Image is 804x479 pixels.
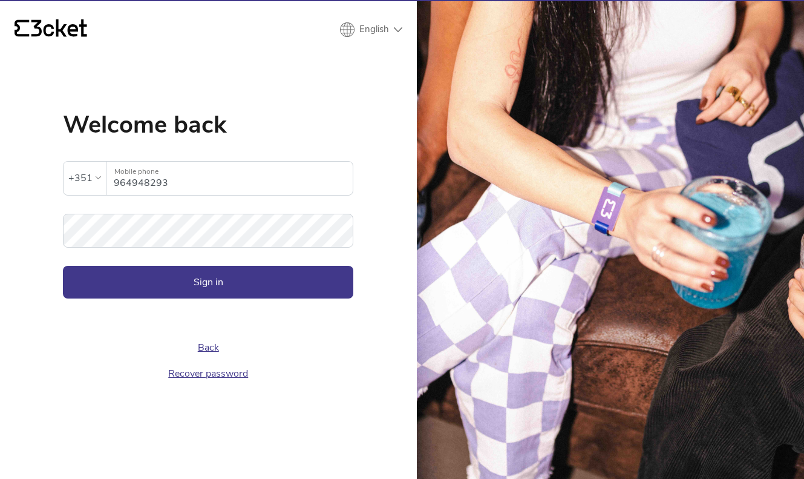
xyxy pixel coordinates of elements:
g: {' '} [15,20,29,37]
a: Recover password [168,367,248,380]
a: {' '} [15,19,87,40]
button: Sign in [63,266,353,299]
a: Back [198,341,219,354]
label: Password [63,214,353,234]
label: Mobile phone [106,162,353,182]
h1: Welcome back [63,113,353,137]
input: Mobile phone [114,162,353,195]
div: +351 [68,169,93,187]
